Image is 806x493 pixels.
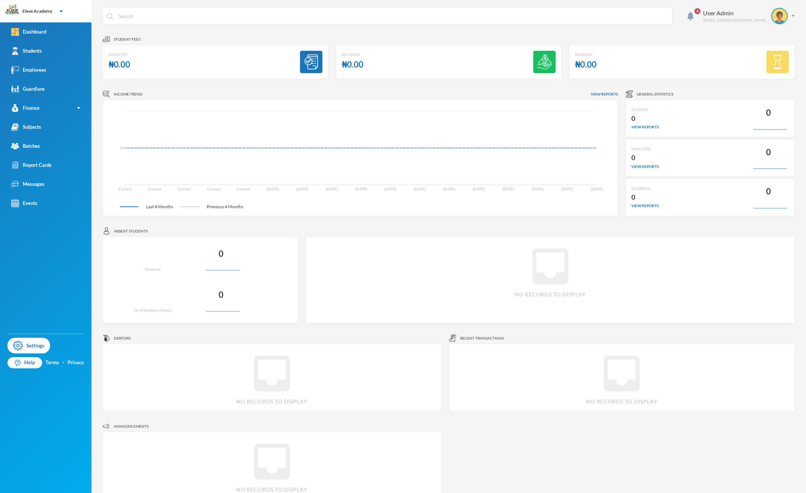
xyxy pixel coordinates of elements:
span: Last 4 Months [138,203,181,210]
div: Employees [11,66,46,74]
div: Guardians [11,85,45,93]
div: Report Cards [11,161,51,169]
div: ₦0.00 [575,57,597,72]
div: [EMAIL_ADDRESS][DOMAIN_NAME] [703,18,766,23]
div: No of Students Absent [134,308,172,313]
tspan: Current [119,187,132,191]
span: Debtors [114,336,131,341]
img: logo [4,4,19,19]
tspan: [DATE] [532,187,544,191]
div: 0 [631,191,659,203]
div: EMPLOYEE [631,146,659,152]
i: inbox [527,243,574,290]
div: GUARDIAN [631,186,659,191]
div: Events [11,199,37,207]
span: Student fees [114,37,140,42]
div: · [63,359,64,366]
span: View reports [591,91,618,97]
tspan: [DATE] [502,187,514,191]
i: inbox [248,350,296,397]
tspan: 0 [120,146,122,150]
div: Finance [11,104,40,112]
i: inbox [598,350,646,397]
input: Search [118,8,668,25]
img: search [107,13,113,20]
tspan: [DATE] [326,187,338,191]
tspan: [DATE] [414,187,426,191]
img: STUDENT [772,9,787,24]
tspan: [DATE] [384,187,396,191]
div: Eleve Academy [22,8,52,15]
div: Students [11,47,42,55]
span: General Statistics [637,91,673,97]
div: 0 [631,152,659,164]
div: 0 [766,184,771,199]
div: Batches [11,142,40,150]
div: 0 [766,106,771,120]
tspan: [DATE] [355,187,367,191]
span: No records to display [236,397,307,405]
div: ₦0.00 [109,57,130,72]
div: 0 [631,113,659,125]
tspan: [DATE] [267,187,279,191]
a: Pending₦0.00 [569,45,795,79]
tspan: [DATE] [296,187,308,191]
tspan: Current [237,187,250,191]
div: 0 [219,247,224,261]
span: 4 [694,8,700,14]
div: Messages [11,180,44,188]
div: 0 [219,288,224,302]
div: Pending [575,52,597,57]
div: Received [342,52,363,57]
div: Dashboard [11,28,46,36]
a: Privacy [68,359,84,366]
div: Subjects [11,123,41,131]
div: Absences [145,266,160,272]
tspan: [DATE] [561,187,573,191]
span: Income Trend [114,91,143,97]
tspan: [DATE] [473,187,485,191]
div: STUDENT [631,107,659,113]
div: ₦0.00 [342,57,363,72]
div: view reports [631,164,659,169]
tspan: Current [178,187,191,191]
a: Invoiced₦0.00 [103,45,328,79]
tspan: [DATE] [591,187,603,191]
i: inbox [248,438,296,486]
span: No records to display [586,397,657,405]
span: Recent Transactions [460,336,504,341]
span: Announcements [114,424,149,429]
div: 0 [766,145,771,160]
a: Settings [7,338,50,353]
span: Previous 4 Months [199,203,251,210]
div: User Admin [703,9,766,18]
a: Help [7,357,42,368]
tspan: Current [207,187,221,191]
span: No records to display [515,290,586,298]
div: Invoiced [109,52,130,57]
tspan: Current [148,187,162,191]
span: Absent students [114,228,148,234]
tspan: [DATE] [443,187,455,191]
div: view reports [631,124,659,130]
div: view reports [631,203,659,209]
a: Terms [46,359,59,366]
